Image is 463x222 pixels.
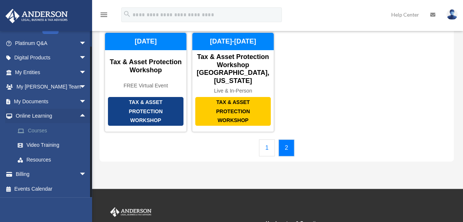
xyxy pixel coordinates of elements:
img: Anderson Advisors Platinum Portal [109,207,153,217]
a: Video Training [10,138,98,153]
a: menu [99,13,108,19]
div: FREE Virtual Event [105,83,186,89]
span: arrow_drop_down [79,80,94,95]
a: Resources [10,152,98,167]
img: User Pic [446,9,457,20]
a: Billingarrow_drop_down [5,167,98,182]
div: Tax & Asset Protection Workshop [105,58,186,74]
span: arrow_drop_down [79,65,94,80]
a: My Documentsarrow_drop_down [5,94,98,109]
a: My Entitiesarrow_drop_down [5,65,98,80]
div: [DATE] [105,33,186,51]
a: 2 [278,139,294,156]
div: Tax & Asset Protection Workshop [195,97,271,126]
div: Tax & Asset Protection Workshop [GEOGRAPHIC_DATA], [US_STATE] [192,53,274,85]
div: Live & In-Person [192,88,274,94]
a: Platinum Q&Aarrow_drop_down [5,36,98,51]
i: menu [99,10,108,19]
span: arrow_drop_down [79,167,94,182]
span: arrow_drop_down [79,94,94,109]
span: arrow_drop_up [79,109,94,124]
a: Events Calendar [5,181,94,196]
span: arrow_drop_down [79,51,94,66]
a: Tax & Asset Protection Workshop Tax & Asset Protection Workshop [GEOGRAPHIC_DATA], [US_STATE] Liv... [192,32,274,132]
img: Anderson Advisors Platinum Portal [3,9,70,23]
a: Tax & Asset Protection Workshop Tax & Asset Protection Workshop FREE Virtual Event [DATE] [105,32,187,132]
a: My [PERSON_NAME] Teamarrow_drop_down [5,80,98,94]
a: 1 [259,139,275,156]
a: Courses [10,123,98,138]
a: Digital Productsarrow_drop_down [5,51,98,65]
a: Online Learningarrow_drop_up [5,109,98,124]
i: search [123,10,131,18]
div: [DATE]-[DATE] [192,33,274,51]
div: Tax & Asset Protection Workshop [108,97,183,126]
span: arrow_drop_down [79,36,94,51]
